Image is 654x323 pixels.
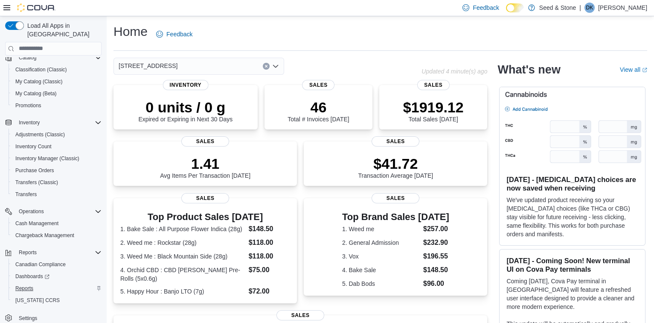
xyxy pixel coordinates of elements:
dt: 1. Bake Sale : All Purpose Flower Indica (28g) [120,225,245,233]
dd: $75.00 [249,265,291,275]
dd: $72.00 [249,286,291,297]
a: Feedback [153,26,196,43]
dd: $232.90 [423,238,449,248]
button: Transfers (Classic) [9,176,105,188]
a: Canadian Compliance [12,259,69,270]
span: Catalog [19,54,36,61]
span: Catalog [15,53,102,63]
span: Inventory Count [15,143,52,150]
span: Cash Management [12,218,102,229]
span: Settings [19,315,37,322]
span: Promotions [12,100,102,111]
span: Operations [19,208,44,215]
a: Cash Management [12,218,62,229]
span: Inventory Count [12,141,102,152]
button: Catalog [15,53,40,63]
span: Sales [302,80,334,90]
span: Dark Mode [506,12,506,13]
dd: $118.00 [249,251,291,261]
span: Sales [372,136,419,147]
h3: [DATE] - Coming Soon! New terminal UI on Cova Pay terminals [506,256,638,273]
a: Dashboards [12,271,53,282]
p: 46 [288,99,349,116]
a: My Catalog (Beta) [12,88,60,99]
p: Coming [DATE], Cova Pay terminal in [GEOGRAPHIC_DATA] will feature a refreshed user interface des... [506,277,638,311]
span: Canadian Compliance [15,261,66,268]
span: Feedback [473,3,499,12]
dd: $257.00 [423,224,449,234]
button: Purchase Orders [9,164,105,176]
p: 1.41 [160,155,250,172]
span: Classification (Classic) [15,66,67,73]
p: $1919.12 [403,99,464,116]
span: Purchase Orders [12,165,102,176]
dt: 5. Dab Bods [342,279,420,288]
span: Transfers [12,189,102,200]
p: [PERSON_NAME] [598,3,647,13]
span: My Catalog (Beta) [12,88,102,99]
h1: Home [113,23,148,40]
span: Chargeback Management [12,230,102,241]
button: Promotions [9,100,105,112]
a: Reports [12,283,37,294]
button: Reports [15,247,40,258]
button: Canadian Compliance [9,258,105,270]
div: David Kirby [584,3,595,13]
button: Open list of options [272,63,279,70]
span: Settings [15,312,102,323]
button: Adjustments (Classic) [9,129,105,141]
span: Adjustments (Classic) [15,131,65,138]
button: Reports [2,247,105,258]
dd: $96.00 [423,279,449,289]
p: 0 units / 0 g [138,99,233,116]
button: Inventory Count [9,141,105,153]
div: Avg Items Per Transaction [DATE] [160,155,250,179]
a: Classification (Classic) [12,65,70,75]
span: Chargeback Management [15,232,74,239]
input: Dark Mode [506,3,524,12]
a: Adjustments (Classic) [12,129,68,140]
a: My Catalog (Classic) [12,76,66,87]
span: Sales [276,310,324,320]
span: Washington CCRS [12,295,102,305]
span: Load All Apps in [GEOGRAPHIC_DATA] [24,21,102,38]
dt: 4. Orchid CBD : CBD [PERSON_NAME] Pre-Rolls (5x0.6g) [120,266,245,283]
button: Cash Management [9,217,105,229]
button: Classification (Classic) [9,64,105,76]
a: Purchase Orders [12,165,58,176]
span: Classification (Classic) [12,65,102,75]
span: Purchase Orders [15,167,54,174]
button: Catalog [2,52,105,64]
span: Canadian Compliance [12,259,102,270]
span: Adjustments (Classic) [12,129,102,140]
span: Sales [417,80,450,90]
p: Updated 4 minute(s) ago [421,68,487,75]
dt: 3. Vox [342,252,420,261]
span: Transfers (Classic) [15,179,58,186]
svg: External link [642,68,647,73]
span: Cash Management [15,220,58,227]
dt: 2. General Admission [342,238,420,247]
dt: 2. Weed me : Rockstar (28g) [120,238,245,247]
button: Reports [9,282,105,294]
a: View allExternal link [620,66,647,73]
span: Operations [15,206,102,217]
p: We've updated product receiving so your [MEDICAL_DATA] choices (like THCa or CBG) stay visible fo... [506,196,638,238]
div: Total # Invoices [DATE] [288,99,349,123]
dd: $148.50 [249,224,291,234]
span: Sales [181,193,229,203]
dt: 1. Weed me [342,225,420,233]
span: Inventory [163,80,209,90]
a: Transfers (Classic) [12,177,61,188]
span: Sales [372,193,419,203]
dd: $118.00 [249,238,291,248]
span: Inventory Manager (Classic) [12,153,102,164]
span: Promotions [15,102,41,109]
span: My Catalog (Classic) [12,76,102,87]
a: Transfers [12,189,40,200]
dd: $148.50 [423,265,449,275]
span: Transfers (Classic) [12,177,102,188]
span: Sales [181,136,229,147]
a: Promotions [12,100,45,111]
a: Dashboards [9,270,105,282]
